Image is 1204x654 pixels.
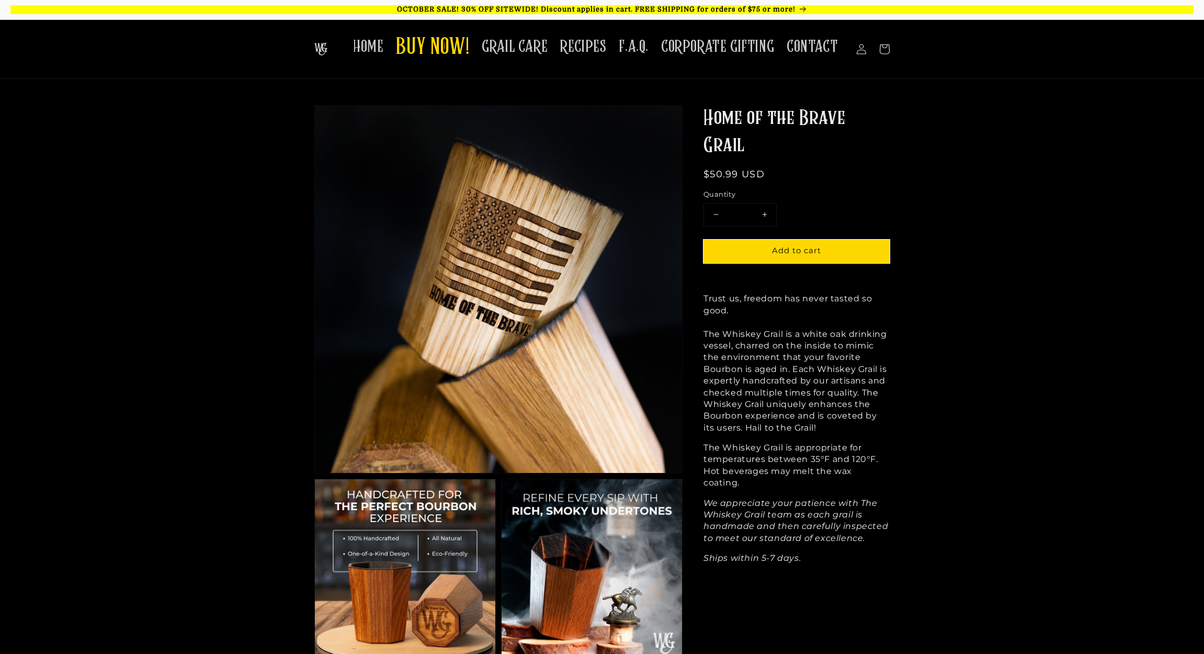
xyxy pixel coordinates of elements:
[10,5,1194,14] p: OCTOBER SALE! 30% OFF SITEWIDE! Discount applies in cart. FREE SHIPPING for orders of $75 or more!
[482,37,548,57] span: GRAIL CARE
[390,27,475,69] a: BUY NOW!
[703,443,878,488] span: The Whiskey Grail is appropriate for temperatures between 35°F and 120°F. Hot beverages may melt ...
[612,30,655,63] a: F.A.Q.
[703,240,890,263] button: Add to cart
[661,37,774,57] span: CORPORATE GIFTING
[353,37,383,57] span: HOME
[619,37,649,57] span: F.A.Q.
[655,30,780,63] a: CORPORATE GIFTING
[560,37,606,57] span: RECIPES
[475,30,554,63] a: GRAIL CARE
[554,30,612,63] a: RECIPES
[314,43,327,55] img: The Whiskey Grail
[703,168,765,180] span: $50.99 USD
[772,245,821,255] span: Add to cart
[703,293,890,434] p: Trust us, freedom has never tasted so good. The Whiskey Grail is a white oak drinking vessel, cha...
[787,37,838,57] span: CONTACT
[703,498,888,543] em: We appreciate your patience with The Whiskey Grail team as each grail is handmade and then carefu...
[780,30,844,63] a: CONTACT
[703,189,890,200] label: Quantity
[347,30,390,63] a: HOME
[315,106,682,473] img: Home of the Brave, Whiskey Grail
[703,553,801,563] em: Ships within 5-7 days.
[396,33,469,62] span: BUY NOW!
[703,105,890,160] h1: Home of the Brave Grail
